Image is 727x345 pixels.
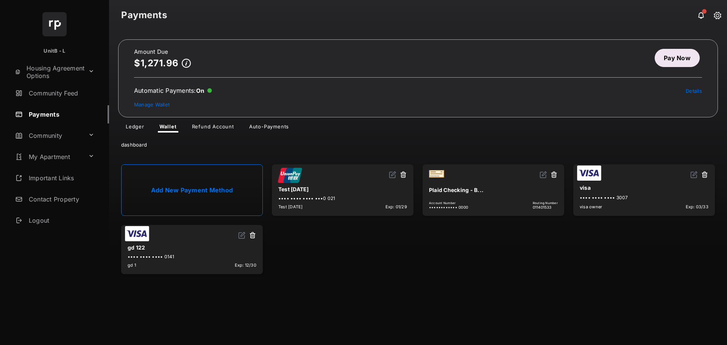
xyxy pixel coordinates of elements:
[128,241,256,254] div: gd 122
[238,231,246,239] img: svg+xml;base64,PHN2ZyB2aWV3Qm94PSIwIDAgMjQgMjQiIHdpZHRoPSIxNiIgaGVpZ2h0PSIxNiIgZmlsbD0ibm9uZSIgeG...
[243,123,295,133] a: Auto-Payments
[128,262,136,268] span: gd 1
[278,183,407,195] div: Test [DATE]
[235,262,256,268] span: Exp: 12/30
[385,204,407,209] span: Exp: 01/29
[429,184,558,196] div: Plaid Checking - B...
[429,201,468,205] span: Account Number
[134,87,212,94] div: Automatic Payments :
[533,205,558,209] span: 011401533
[429,205,468,209] span: •••••••••••• 0000
[12,126,85,145] a: Community
[12,190,109,208] a: Contact Property
[389,171,396,178] img: svg+xml;base64,PHN2ZyB2aWV3Qm94PSIwIDAgMjQgMjQiIHdpZHRoPSIxNiIgaGVpZ2h0PSIxNiIgZmlsbD0ibm9uZSIgeG...
[12,105,109,123] a: Payments
[44,47,65,55] p: UnitB - L
[12,63,85,81] a: Housing Agreement Options
[196,87,204,94] span: On
[12,148,85,166] a: My Apartment
[121,11,167,20] strong: Payments
[120,123,150,133] a: Ledger
[12,84,109,102] a: Community Feed
[12,211,109,229] a: Logout
[42,12,67,36] img: svg+xml;base64,PHN2ZyB4bWxucz0iaHR0cDovL3d3dy53My5vcmcvMjAwMC9zdmciIHdpZHRoPSI2NCIgaGVpZ2h0PSI2NC...
[134,101,170,108] a: Manage Wallet
[278,195,407,201] div: •••• •••• •••• •••0 021
[12,169,97,187] a: Important Links
[540,171,547,178] img: svg+xml;base64,PHN2ZyB2aWV3Qm94PSIwIDAgMjQgMjQiIHdpZHRoPSIxNiIgaGVpZ2h0PSIxNiIgZmlsbD0ibm9uZSIgeG...
[690,171,698,178] img: svg+xml;base64,PHN2ZyB2aWV3Qm94PSIwIDAgMjQgMjQiIHdpZHRoPSIxNiIgaGVpZ2h0PSIxNiIgZmlsbD0ibm9uZSIgeG...
[686,204,708,209] span: Exp: 03/33
[580,204,602,209] span: visa owner
[134,58,179,68] p: $1,271.96
[153,123,183,133] a: Wallet
[686,88,702,94] a: Details
[580,195,708,200] div: •••• •••• •••• 3007
[128,254,256,259] div: •••• •••• •••• 0141
[134,49,191,55] h2: Amount Due
[278,204,303,209] span: Test [DATE]
[533,201,558,205] span: Routing Number
[121,164,263,216] a: Add New Payment Method
[186,123,240,133] a: Refund Account
[109,133,727,154] div: dashboard
[580,181,708,194] div: visa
